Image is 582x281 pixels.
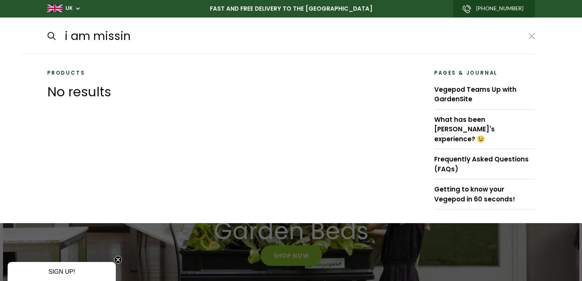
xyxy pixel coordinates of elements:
div: SIGN UP!Close teaser [8,262,116,281]
a: UK [66,5,73,12]
a: What has been [PERSON_NAME]'s experience? 😉 [434,110,535,150]
a: Vegepod Teams Up with GardenSite [434,80,535,110]
a: Getting to know your Vegepod in 60 seconds! [434,179,535,209]
button: Close teaser [114,256,122,263]
span: SIGN UP! [48,268,75,275]
a: Frequently Asked Questions (FAQs) [434,149,535,179]
p: No results [47,83,406,100]
p: Products [47,68,406,78]
img: gb_large.png [47,5,62,12]
p: Pages & Journal [434,68,535,78]
input: Search... [64,27,520,45]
